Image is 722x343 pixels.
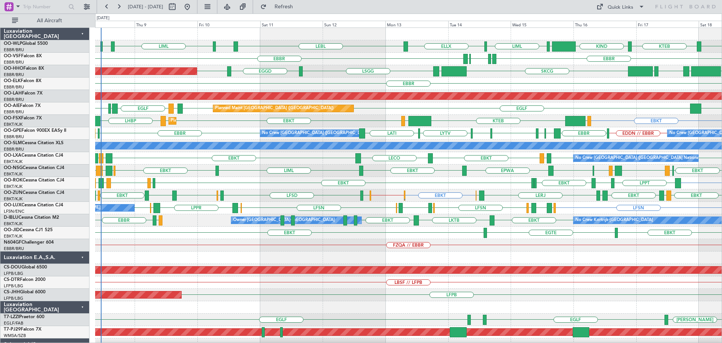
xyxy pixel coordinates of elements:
a: EBKT/KJK [4,184,23,189]
a: EBKT/KJK [4,196,23,202]
div: Wed 8 [72,21,135,27]
a: D-IBLUCessna Citation M2 [4,215,59,220]
a: EBKT/KJK [4,171,23,177]
a: OO-AIEFalcon 7X [4,104,41,108]
a: EBBR/BRU [4,109,24,115]
a: LFSN/ENC [4,209,24,214]
div: No Crew [GEOGRAPHIC_DATA] ([GEOGRAPHIC_DATA] National) [575,152,701,164]
a: EBKT/KJK [4,159,23,165]
span: OO-LXA [4,153,21,158]
a: LFPB/LBG [4,296,23,301]
a: EBKT/KJK [4,221,23,227]
a: OO-LUXCessna Citation CJ4 [4,203,63,207]
a: OO-GPEFalcon 900EX EASy II [4,128,66,133]
a: CS-JHHGlobal 6000 [4,290,46,294]
span: N604GF [4,240,21,245]
span: D-IBLU [4,215,18,220]
a: WMSA/SZB [4,333,26,338]
a: CS-DOUGlobal 6500 [4,265,47,270]
a: OO-ELKFalcon 8X [4,79,41,83]
a: T7-LZZIPraetor 600 [4,315,44,319]
button: Refresh [257,1,302,13]
div: Planned Maint Kortrijk-[GEOGRAPHIC_DATA] [171,115,258,127]
a: OO-JIDCessna CJ1 525 [4,228,53,232]
a: EBBR/BRU [4,246,24,252]
span: Refresh [268,4,300,9]
span: OO-FSX [4,116,21,120]
span: OO-JID [4,228,20,232]
span: OO-ZUN [4,191,23,195]
span: OO-ELK [4,79,21,83]
span: T7-PJ29 [4,327,21,332]
span: OO-NSG [4,166,23,170]
div: No Crew [GEOGRAPHIC_DATA] ([GEOGRAPHIC_DATA] National) [262,128,388,139]
div: Tue 14 [448,21,511,27]
a: EBBR/BRU [4,146,24,152]
a: OO-LXACessna Citation CJ4 [4,153,63,158]
span: OO-GPE [4,128,21,133]
a: OO-ROKCessna Citation CJ4 [4,178,64,183]
span: OO-SLM [4,141,22,145]
span: OO-WLP [4,41,22,46]
div: Sun 12 [323,21,385,27]
span: OO-HHO [4,66,23,71]
span: OO-LAH [4,91,22,96]
span: OO-VSF [4,54,21,58]
span: All Aircraft [20,18,79,23]
span: OO-AIE [4,104,20,108]
span: T7-LZZI [4,315,19,319]
a: OO-LAHFalcon 7X [4,91,42,96]
div: [DATE] [97,15,109,21]
a: N604GFChallenger 604 [4,240,54,245]
a: CS-DTRFalcon 2000 [4,277,46,282]
a: T7-PJ29Falcon 7X [4,327,41,332]
button: All Aircraft [8,15,82,27]
a: OO-NSGCessna Citation CJ4 [4,166,64,170]
div: Sat 11 [260,21,323,27]
span: CS-DTR [4,277,20,282]
a: EBBR/BRU [4,47,24,53]
input: Trip Number [23,1,66,12]
a: EBKT/KJK [4,122,23,127]
div: No Crew Kortrijk-[GEOGRAPHIC_DATA] [575,215,653,226]
div: Owner [GEOGRAPHIC_DATA]-[GEOGRAPHIC_DATA] [233,215,335,226]
span: OO-ROK [4,178,23,183]
a: LFPB/LBG [4,271,23,276]
div: Wed 15 [511,21,573,27]
a: EBKT/KJK [4,233,23,239]
a: OO-VSFFalcon 8X [4,54,42,58]
span: OO-LUX [4,203,21,207]
a: OO-SLMCessna Citation XLS [4,141,64,145]
div: Thu 16 [573,21,636,27]
div: Mon 13 [385,21,448,27]
a: OO-HHOFalcon 8X [4,66,44,71]
span: CS-DOU [4,265,21,270]
a: EGLF/FAB [4,320,23,326]
a: EBBR/BRU [4,97,24,102]
span: [DATE] - [DATE] [128,3,163,10]
a: OO-FSXFalcon 7X [4,116,42,120]
div: Thu 9 [135,21,197,27]
div: Planned Maint [GEOGRAPHIC_DATA] ([GEOGRAPHIC_DATA]) [215,103,334,114]
a: LFPB/LBG [4,283,23,289]
a: EBBR/BRU [4,84,24,90]
button: Quick Links [593,1,648,13]
a: EBBR/BRU [4,59,24,65]
span: CS-JHH [4,290,20,294]
a: OO-WLPGlobal 5500 [4,41,48,46]
a: EBBR/BRU [4,72,24,78]
div: Quick Links [608,4,633,11]
a: OO-ZUNCessna Citation CJ4 [4,191,64,195]
div: Fri 17 [636,21,699,27]
a: EBBR/BRU [4,134,24,140]
div: Fri 10 [197,21,260,27]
